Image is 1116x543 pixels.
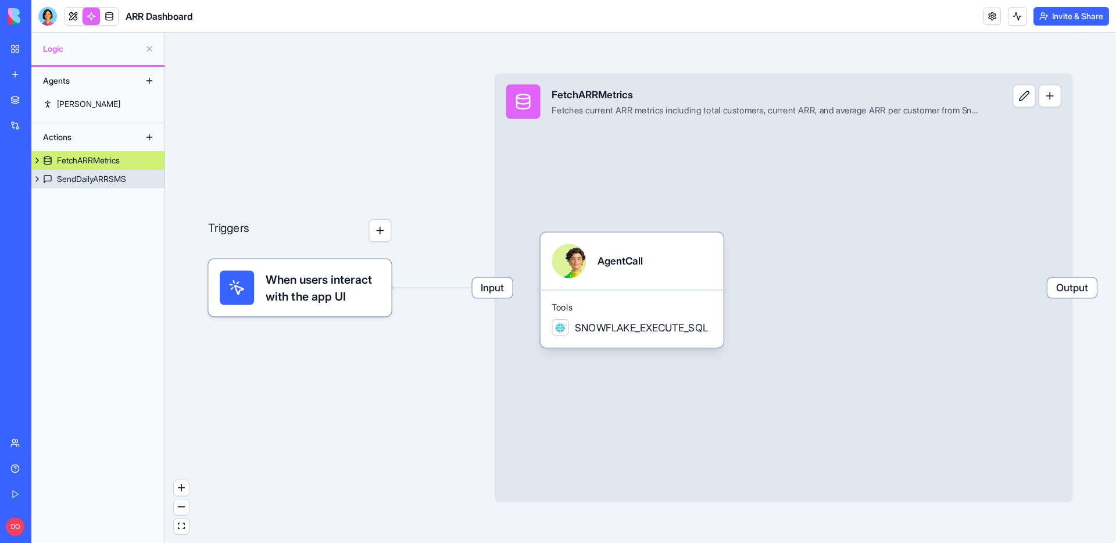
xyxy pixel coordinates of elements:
span: Output [1047,278,1097,298]
div: Fetches current ARR metrics including total customers, current ARR, and average ARR per customer ... [552,105,981,116]
span: ARR Dashboard [126,9,193,23]
span: Tools [552,302,712,313]
div: SendDailyARRSMS [57,173,126,185]
img: logo [8,8,80,24]
div: Agents [37,72,130,90]
div: [PERSON_NAME] [57,98,120,110]
button: Invite & Share [1033,7,1109,26]
a: FetchARRMetrics [31,151,164,170]
span: Logic [43,43,140,55]
button: zoom out [174,499,189,515]
span: DO [6,517,24,536]
span: SNOWFLAKE_EXECUTE_SQL [575,320,709,335]
div: Actions [37,128,130,147]
div: AgentCallToolsSNOWFLAKE_EXECUTE_SQL [541,233,724,348]
span: Input [473,278,513,298]
a: [PERSON_NAME] [31,95,164,113]
a: SendDailyARRSMS [31,170,164,188]
div: When users interact with the app UI [208,259,391,316]
button: fit view [174,519,189,534]
div: AgentCall [598,254,643,269]
div: FetchARRMetrics [552,87,981,102]
p: Triggers [208,219,249,242]
div: FetchARRMetrics [57,155,120,166]
div: InputFetchARRMetricsFetches current ARR metrics including total customers, current ARR, and avera... [495,73,1073,503]
span: When users interact with the app UI [266,270,380,305]
button: zoom in [174,480,189,496]
div: Triggers [208,173,391,316]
